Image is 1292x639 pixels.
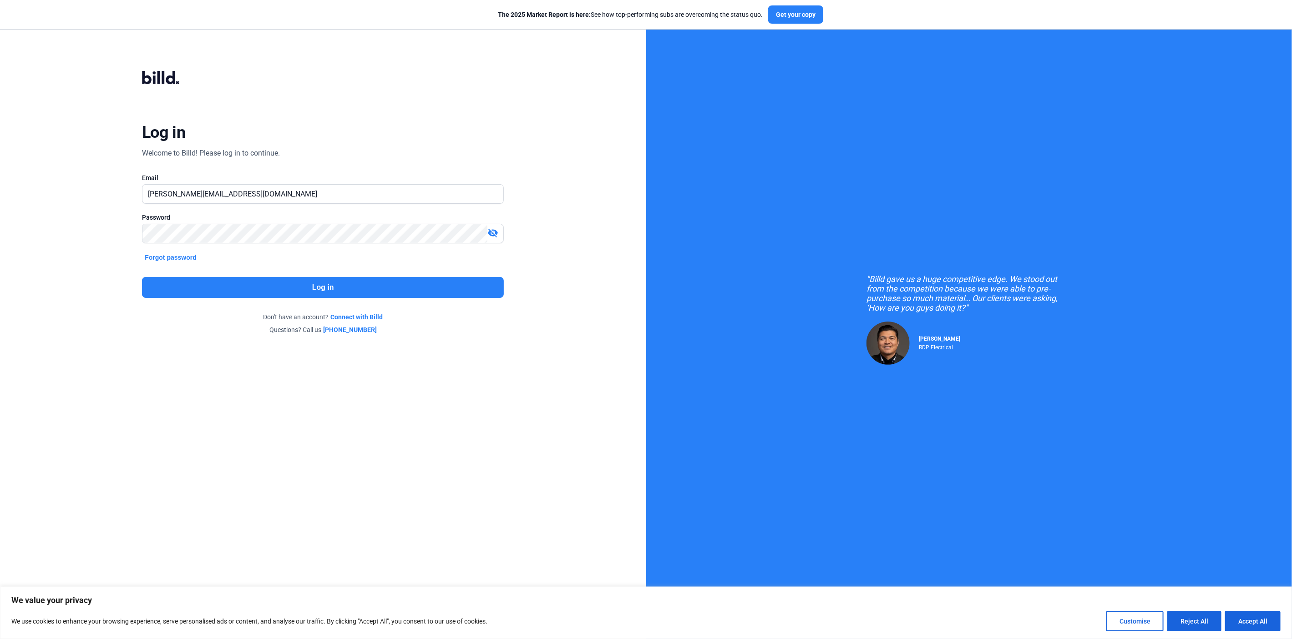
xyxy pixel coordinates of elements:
[11,595,1281,606] p: We value your privacy
[142,325,504,334] div: Questions? Call us
[498,11,591,18] span: The 2025 Market Report is here:
[142,213,504,222] div: Password
[330,312,383,322] a: Connect with Billd
[1225,611,1281,631] button: Accept All
[919,336,960,342] span: [PERSON_NAME]
[498,10,763,19] div: See how top-performing subs are overcoming the status quo.
[866,274,1071,312] div: "Billd gave us a huge competitive edge. We stood out from the competition because we were able to...
[1106,611,1164,631] button: Customise
[142,122,185,142] div: Log in
[142,252,199,262] button: Forgot password
[142,148,280,159] div: Welcome to Billd! Please log in to continue.
[768,5,823,24] button: Get your copy
[11,616,487,627] p: We use cookies to enhance your browsing experience, serve personalised ads or content, and analys...
[919,342,960,351] div: RDP Electrical
[866,322,910,365] img: Raul Pacheco
[1167,611,1221,631] button: Reject All
[142,173,504,182] div: Email
[142,277,504,298] button: Log in
[323,325,377,334] a: [PHONE_NUMBER]
[487,227,498,238] mat-icon: visibility_off
[142,312,504,322] div: Don't have an account?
